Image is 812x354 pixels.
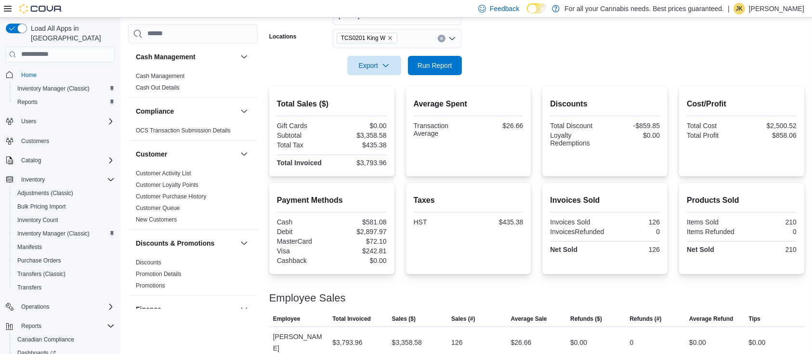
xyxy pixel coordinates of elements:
[128,125,258,140] div: Compliance
[550,195,660,206] h2: Invoices Sold
[334,122,387,130] div: $0.00
[387,35,393,41] button: Remove TCS0201 King W from selection in this group
[408,56,462,75] button: Run Report
[136,127,231,134] a: OCS Transaction Submission Details
[13,228,93,239] a: Inventory Manager (Classic)
[10,227,118,240] button: Inventory Manager (Classic)
[17,116,40,127] button: Users
[277,237,330,245] div: MasterCard
[749,337,766,348] div: $0.00
[17,174,115,185] span: Inventory
[749,315,760,323] span: Tips
[21,137,49,145] span: Customers
[451,337,462,348] div: 126
[744,228,797,236] div: 0
[10,213,118,227] button: Inventory Count
[10,95,118,109] button: Reports
[269,33,297,40] label: Locations
[414,195,524,206] h2: Taxes
[2,134,118,148] button: Customers
[687,122,740,130] div: Total Cost
[10,82,118,95] button: Inventory Manager (Classic)
[277,257,330,264] div: Cashback
[607,131,660,139] div: $0.00
[630,337,634,348] div: 0
[13,241,46,253] a: Manifests
[687,228,740,236] div: Items Refunded
[687,131,740,139] div: Total Profit
[550,246,577,253] strong: Net Sold
[550,98,660,110] h2: Discounts
[17,301,53,313] button: Operations
[136,282,165,289] a: Promotions
[136,106,174,116] h3: Compliance
[744,131,797,139] div: $858.06
[334,228,387,236] div: $2,897.97
[608,228,660,236] div: 0
[136,270,182,278] span: Promotion Details
[136,149,236,159] button: Customer
[392,337,422,348] div: $3,358.58
[13,96,41,108] a: Reports
[136,271,182,277] a: Promotion Details
[550,122,603,130] div: Total Discount
[733,3,745,14] div: Jennifer Kinzie
[17,69,115,81] span: Home
[17,135,115,147] span: Customers
[490,4,519,13] span: Feedback
[13,96,115,108] span: Reports
[136,106,236,116] button: Compliance
[607,122,660,130] div: -$859.85
[511,315,547,323] span: Average Sale
[136,238,214,248] h3: Discounts & Promotions
[277,141,330,149] div: Total Tax
[13,228,115,239] span: Inventory Manager (Classic)
[630,315,662,323] span: Refunds (#)
[277,98,387,110] h2: Total Sales ($)
[136,204,180,212] span: Customer Queue
[347,56,401,75] button: Export
[607,246,660,253] div: 126
[689,337,706,348] div: $0.00
[136,259,161,266] a: Discounts
[13,268,115,280] span: Transfers (Classic)
[13,187,77,199] a: Adjustments (Classic)
[470,122,523,130] div: $26.66
[19,4,63,13] img: Cova
[13,83,93,94] a: Inventory Manager (Classic)
[353,56,395,75] span: Export
[277,218,330,226] div: Cash
[448,35,456,42] button: Open list of options
[136,72,184,80] span: Cash Management
[17,174,49,185] button: Inventory
[128,168,258,229] div: Customer
[21,303,50,311] span: Operations
[527,3,547,13] input: Dark Mode
[687,98,797,110] h2: Cost/Profit
[269,292,346,304] h3: Employee Sales
[27,24,115,43] span: Load All Apps in [GEOGRAPHIC_DATA]
[10,333,118,346] button: Canadian Compliance
[17,257,61,264] span: Purchase Orders
[21,322,41,330] span: Reports
[136,52,196,62] h3: Cash Management
[17,116,115,127] span: Users
[136,238,236,248] button: Discounts & Promotions
[136,52,236,62] button: Cash Management
[470,218,523,226] div: $435.38
[13,187,115,199] span: Adjustments (Classic)
[238,303,250,315] button: Finance
[277,122,330,130] div: Gift Cards
[17,336,74,343] span: Canadian Compliance
[17,243,42,251] span: Manifests
[136,193,207,200] span: Customer Purchase History
[136,216,177,223] a: New Customers
[17,155,115,166] span: Catalog
[607,218,660,226] div: 126
[687,195,797,206] h2: Products Sold
[337,33,398,43] span: TCS0201 King W
[136,181,198,189] span: Customer Loyalty Points
[334,257,387,264] div: $0.00
[21,118,36,125] span: Users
